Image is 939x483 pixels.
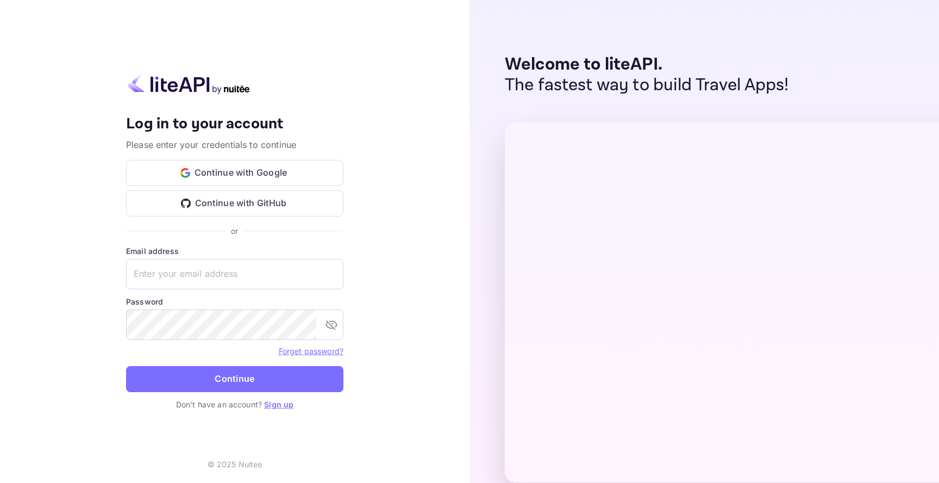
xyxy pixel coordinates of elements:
h4: Log in to your account [126,115,343,134]
button: Continue with Google [126,160,343,186]
p: Welcome to liteAPI. [505,54,789,75]
a: Sign up [264,400,293,409]
button: Continue [126,366,343,392]
button: Continue with GitHub [126,190,343,216]
a: Forget password? [279,346,343,356]
p: Please enter your credentials to continue [126,138,343,151]
p: © 2025 Nuitee [208,459,262,470]
input: Enter your email address [126,259,343,289]
label: Email address [126,245,343,257]
button: toggle password visibility [321,314,342,336]
label: Password [126,296,343,307]
p: or [231,225,238,237]
p: Don't have an account? [126,399,343,410]
img: liteapi [126,73,251,94]
p: The fastest way to build Travel Apps! [505,75,789,96]
a: Forget password? [279,345,343,356]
